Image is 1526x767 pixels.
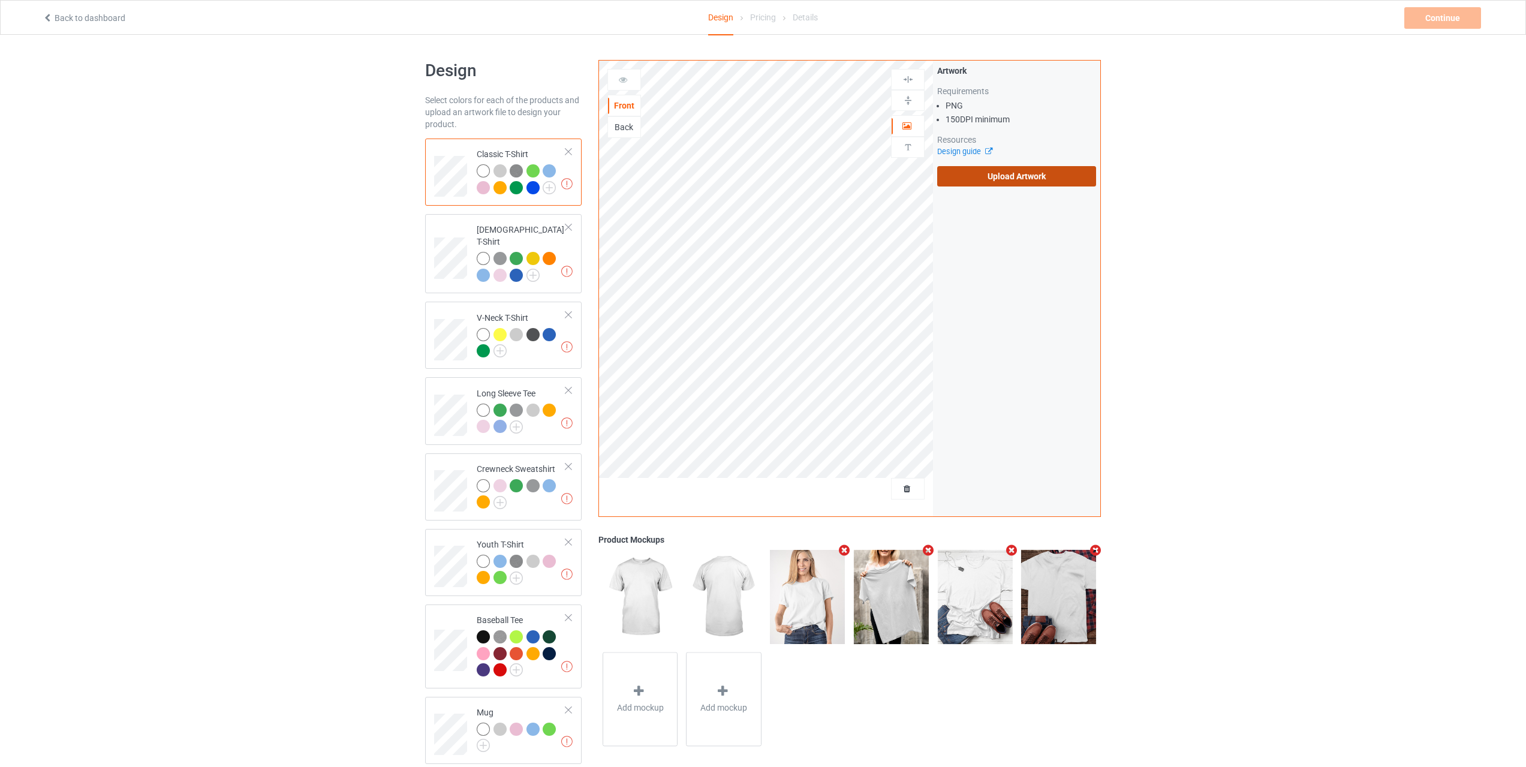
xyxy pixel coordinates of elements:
[425,529,582,596] div: Youth T-Shirt
[920,544,935,557] i: Remove mockup
[425,453,582,521] div: Crewneck Sweatshirt
[770,550,845,643] img: regular.jpg
[937,147,992,156] a: Design guide
[837,544,852,557] i: Remove mockup
[425,60,582,82] h1: Design
[561,178,573,190] img: exclamation icon
[946,100,1096,112] li: PNG
[477,739,490,752] img: svg+xml;base64,PD94bWwgdmVyc2lvbj0iMS4wIiBlbmNvZGluZz0iVVRGLTgiPz4KPHN2ZyB3aWR0aD0iMjJweCIgaGVpZ2...
[425,697,582,764] div: Mug
[561,266,573,277] img: exclamation icon
[937,134,1096,146] div: Resources
[608,121,640,133] div: Back
[543,181,556,194] img: svg+xml;base64,PD94bWwgdmVyc2lvbj0iMS4wIiBlbmNvZGluZz0iVVRGLTgiPz4KPHN2ZyB3aWR0aD0iMjJweCIgaGVpZ2...
[946,113,1096,125] li: 150 DPI minimum
[477,148,566,193] div: Classic T-Shirt
[708,1,733,35] div: Design
[510,164,523,178] img: heather_texture.png
[603,652,678,747] div: Add mockup
[700,702,747,714] span: Add mockup
[1004,544,1019,557] i: Remove mockup
[493,496,507,509] img: svg+xml;base64,PD94bWwgdmVyc2lvbj0iMS4wIiBlbmNvZGluZz0iVVRGLTgiPz4KPHN2ZyB3aWR0aD0iMjJweCIgaGVpZ2...
[603,550,678,643] img: regular.jpg
[686,550,761,643] img: regular.jpg
[425,94,582,130] div: Select colors for each of the products and upload an artwork file to design your product.
[598,534,1101,546] div: Product Mockups
[493,344,507,357] img: svg+xml;base64,PD94bWwgdmVyc2lvbj0iMS4wIiBlbmNvZGluZz0iVVRGLTgiPz4KPHN2ZyB3aWR0aD0iMjJweCIgaGVpZ2...
[425,604,582,688] div: Baseball Tee
[937,65,1096,77] div: Artwork
[561,661,573,672] img: exclamation icon
[477,706,566,748] div: Mug
[608,100,640,112] div: Front
[477,312,566,357] div: V-Neck T-Shirt
[793,1,818,34] div: Details
[477,224,566,281] div: [DEMOGRAPHIC_DATA] T-Shirt
[526,269,540,282] img: svg+xml;base64,PD94bWwgdmVyc2lvbj0iMS4wIiBlbmNvZGluZz0iVVRGLTgiPz4KPHN2ZyB3aWR0aD0iMjJweCIgaGVpZ2...
[425,302,582,369] div: V-Neck T-Shirt
[561,341,573,353] img: exclamation icon
[561,417,573,429] img: exclamation icon
[477,463,566,508] div: Crewneck Sweatshirt
[561,736,573,747] img: exclamation icon
[902,74,914,85] img: svg%3E%0A
[937,166,1096,187] label: Upload Artwork
[477,539,566,583] div: Youth T-Shirt
[510,572,523,585] img: svg+xml;base64,PD94bWwgdmVyc2lvbj0iMS4wIiBlbmNvZGluZz0iVVRGLTgiPz4KPHN2ZyB3aWR0aD0iMjJweCIgaGVpZ2...
[493,630,507,643] img: heather_texture.png
[510,555,523,568] img: heather_texture.png
[425,377,582,444] div: Long Sleeve Tee
[937,85,1096,97] div: Requirements
[902,95,914,106] img: svg%3E%0A
[902,142,914,153] img: svg%3E%0A
[510,663,523,676] img: svg+xml;base64,PD94bWwgdmVyc2lvbj0iMS4wIiBlbmNvZGluZz0iVVRGLTgiPz4KPHN2ZyB3aWR0aD0iMjJweCIgaGVpZ2...
[510,420,523,434] img: svg+xml;base64,PD94bWwgdmVyc2lvbj0iMS4wIiBlbmNvZGluZz0iVVRGLTgiPz4KPHN2ZyB3aWR0aD0iMjJweCIgaGVpZ2...
[1021,550,1096,643] img: regular.jpg
[750,1,776,34] div: Pricing
[477,614,566,676] div: Baseball Tee
[1088,544,1103,557] i: Remove mockup
[561,569,573,580] img: exclamation icon
[477,387,566,432] div: Long Sleeve Tee
[617,702,664,714] span: Add mockup
[686,652,762,747] div: Add mockup
[561,493,573,504] img: exclamation icon
[854,550,929,643] img: regular.jpg
[425,139,582,206] div: Classic T-Shirt
[938,550,1013,643] img: regular.jpg
[43,13,125,23] a: Back to dashboard
[425,214,582,293] div: [DEMOGRAPHIC_DATA] T-Shirt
